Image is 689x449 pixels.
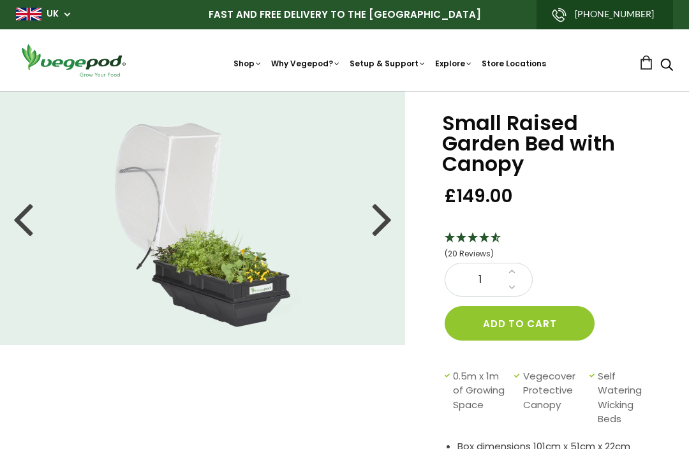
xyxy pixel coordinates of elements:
[445,248,494,259] span: (20 Reviews)
[47,8,59,20] a: UK
[350,58,426,69] a: Setup & Support
[458,272,501,288] span: 1
[445,306,595,341] button: Add to cart
[523,369,583,427] span: Vegecover Protective Canopy
[598,369,651,427] span: Self Watering Wicking Beds
[442,113,657,174] h1: Small Raised Garden Bed with Canopy
[660,59,673,73] a: Search
[16,8,41,20] img: gb_large.png
[445,184,513,208] span: £149.00
[505,263,519,280] a: Increase quantity by 1
[96,107,309,330] img: Small Raised Garden Bed with Canopy
[16,42,131,78] img: Vegepod
[453,369,508,427] span: 0.5m x 1m of Growing Space
[482,58,546,69] a: Store Locations
[435,58,473,69] a: Explore
[271,58,341,69] a: Why Vegepod?
[233,58,262,69] a: Shop
[505,279,519,296] a: Decrease quantity by 1
[445,230,657,263] div: 4.75 Stars - 20 Reviews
